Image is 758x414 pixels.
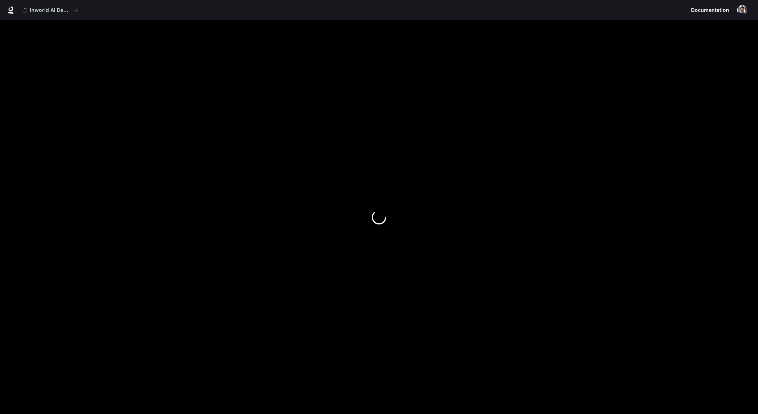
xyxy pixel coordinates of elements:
[19,3,81,17] button: All workspaces
[691,6,729,15] span: Documentation
[735,3,749,17] button: User avatar
[688,3,732,17] a: Documentation
[737,5,747,15] img: User avatar
[30,7,70,13] p: Inworld AI Demos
